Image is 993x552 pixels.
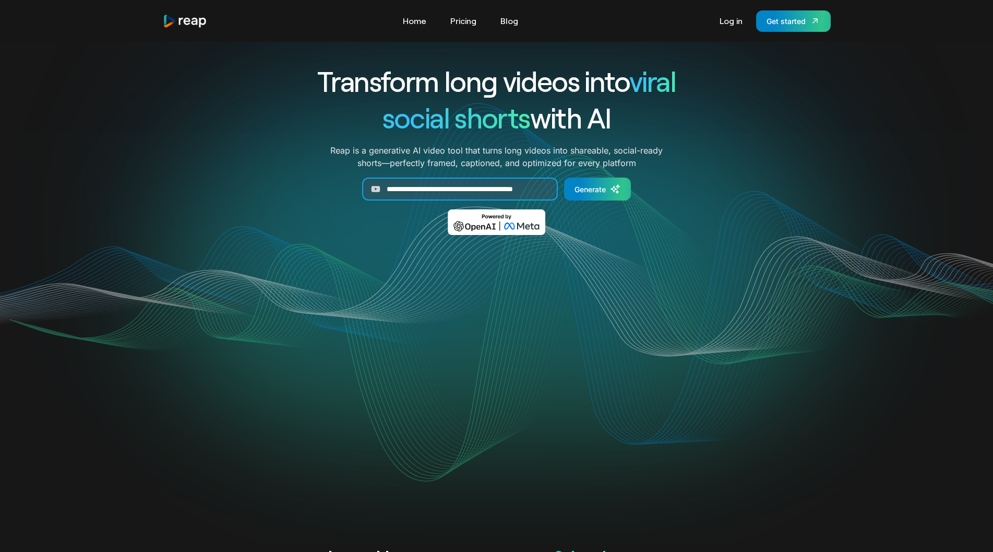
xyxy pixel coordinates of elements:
[575,184,606,195] div: Generate
[767,16,806,27] div: Get started
[495,13,523,29] a: Blog
[280,99,714,136] h1: with AI
[629,64,676,98] span: viral
[280,178,714,201] form: Generate Form
[163,14,208,28] img: reap logo
[714,13,748,29] a: Log in
[280,63,714,99] h1: Transform long videos into
[756,10,831,32] a: Get started
[330,144,663,169] p: Reap is a generative AI video tool that turns long videos into shareable, social-ready shorts—per...
[448,209,545,235] img: Powered by OpenAI & Meta
[398,13,432,29] a: Home
[445,13,482,29] a: Pricing
[286,250,707,461] video: Your browser does not support the video tag.
[163,14,208,28] a: home
[564,178,631,201] a: Generate
[382,100,530,134] span: social shorts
